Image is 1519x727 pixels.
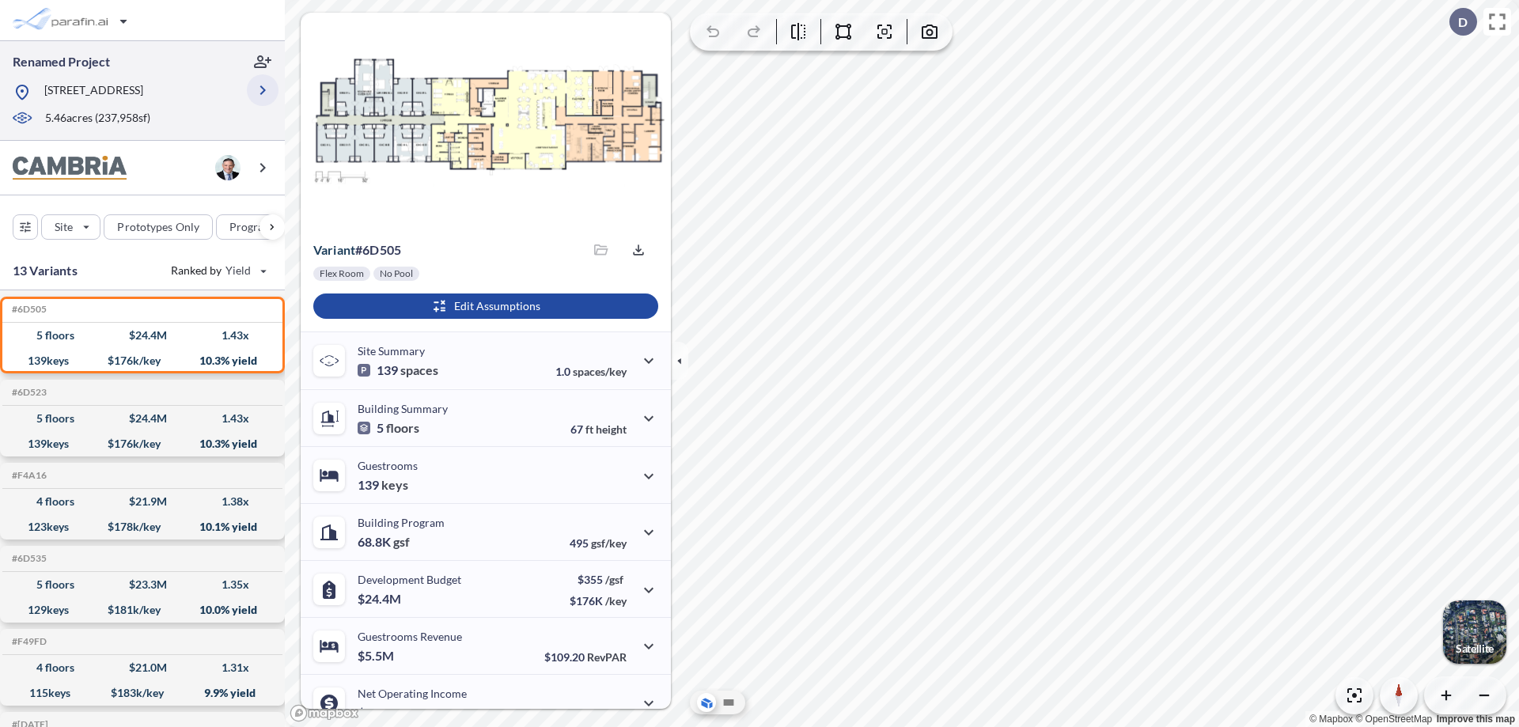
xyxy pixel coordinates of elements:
span: Variant [313,242,355,257]
a: Mapbox homepage [290,704,359,722]
img: Switcher Image [1443,600,1506,664]
p: $176K [570,594,627,608]
p: Net Operating Income [358,687,467,700]
button: Switcher ImageSatellite [1443,600,1506,664]
img: BrandImage [13,156,127,180]
h5: Click to copy the code [9,304,47,315]
p: Site [55,219,73,235]
p: 13 Variants [13,261,78,280]
span: gsf [393,534,410,550]
p: Satellite [1456,642,1494,655]
p: Guestrooms Revenue [358,630,462,643]
p: $2.5M [358,705,396,721]
button: Site Plan [719,693,738,712]
button: Aerial View [697,693,716,712]
a: Mapbox [1309,714,1353,725]
p: 5 [358,420,419,436]
p: 67 [570,422,627,436]
p: 68.8K [358,534,410,550]
span: floors [386,420,419,436]
span: height [596,422,627,436]
h5: Click to copy the code [9,636,47,647]
p: 45.0% [559,707,627,721]
button: Program [216,214,301,240]
p: # 6d505 [313,242,401,258]
p: No Pool [380,267,413,280]
span: Yield [225,263,252,278]
span: /key [605,594,627,608]
span: ft [585,422,593,436]
p: Prototypes Only [117,219,199,235]
span: keys [381,477,408,493]
a: Improve this map [1437,714,1515,725]
button: Ranked by Yield [158,258,277,283]
span: margin [592,707,627,721]
h5: Click to copy the code [9,387,47,398]
p: Program [229,219,274,235]
span: gsf/key [591,536,627,550]
p: [STREET_ADDRESS] [44,82,143,102]
p: Flex Room [320,267,364,280]
p: Development Budget [358,573,461,586]
button: Edit Assumptions [313,293,658,319]
p: Edit Assumptions [454,298,540,314]
p: $24.4M [358,591,403,607]
h5: Click to copy the code [9,470,47,481]
p: Building Program [358,516,445,529]
p: Building Summary [358,402,448,415]
p: D [1458,15,1468,29]
span: spaces [400,362,438,378]
span: spaces/key [573,365,627,378]
a: OpenStreetMap [1355,714,1432,725]
span: /gsf [605,573,623,586]
p: 139 [358,362,438,378]
img: user logo [215,155,241,180]
button: Prototypes Only [104,214,213,240]
p: 5.46 acres ( 237,958 sf) [45,110,150,127]
span: RevPAR [587,650,627,664]
h5: Click to copy the code [9,553,47,564]
button: Site [41,214,100,240]
p: 1.0 [555,365,627,378]
p: 139 [358,477,408,493]
p: 495 [570,536,627,550]
p: $109.20 [544,650,627,664]
p: $5.5M [358,648,396,664]
p: Site Summary [358,344,425,358]
p: $355 [570,573,627,586]
p: Guestrooms [358,459,418,472]
p: Renamed Project [13,53,110,70]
